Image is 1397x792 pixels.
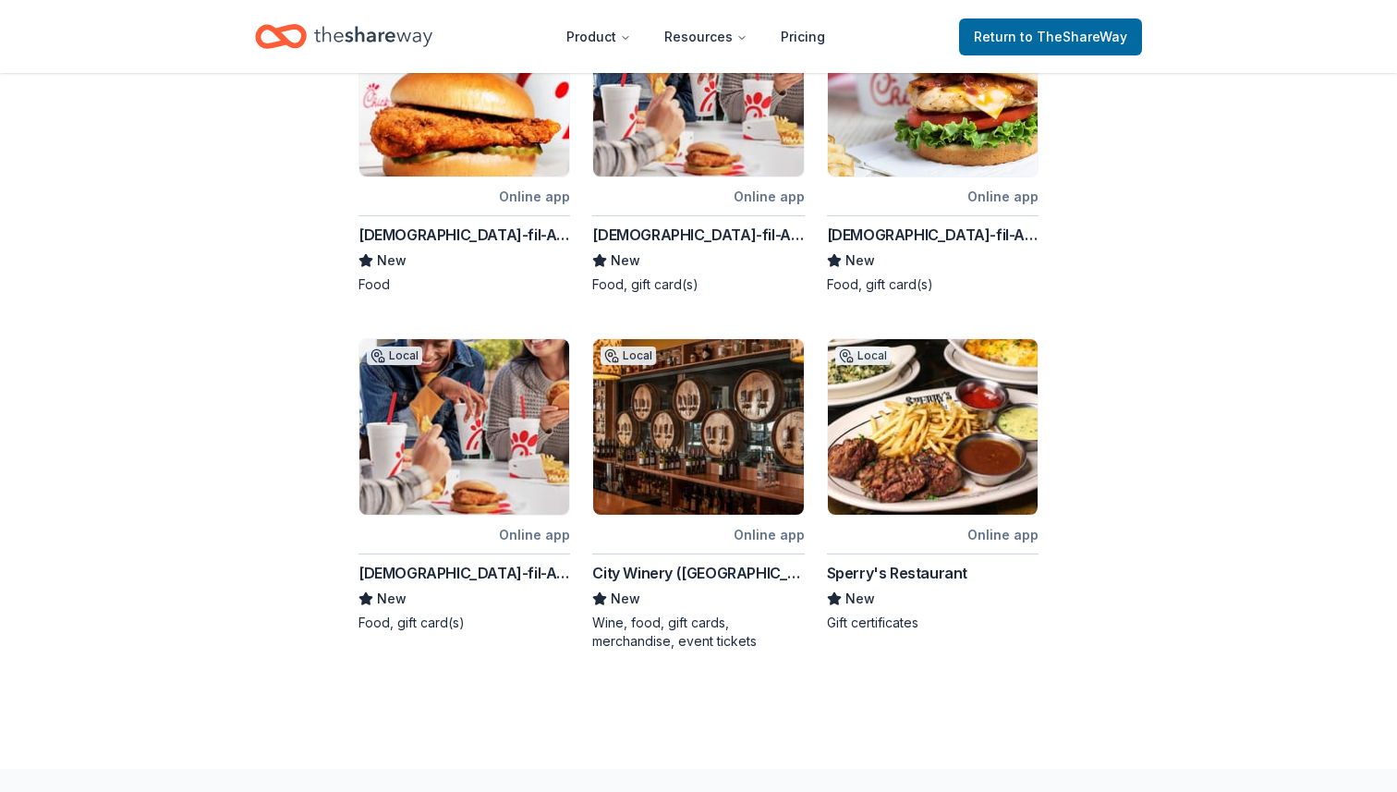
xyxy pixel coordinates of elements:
[377,250,407,272] span: New
[845,250,875,272] span: New
[835,347,891,365] div: Local
[367,347,422,365] div: Local
[593,1,803,177] img: Image for Chick-fil-A (Nashville Charlotte Pike)
[499,523,570,546] div: Online app
[592,224,804,246] div: [DEMOGRAPHIC_DATA]-fil-A (Nashville [PERSON_NAME])
[827,224,1039,246] div: [DEMOGRAPHIC_DATA]-fil-A ([GEOGRAPHIC_DATA])
[358,224,570,246] div: [DEMOGRAPHIC_DATA]-fil-A ([GEOGRAPHIC_DATA])
[592,338,804,651] a: Image for City Winery (Nashville)LocalOnline appCity Winery ([GEOGRAPHIC_DATA])NewWine, food, gif...
[827,614,1039,632] div: Gift certificates
[611,588,640,610] span: New
[828,339,1038,515] img: Image for Sperry's Restaurant
[827,338,1039,632] a: Image for Sperry's RestaurantLocalOnline appSperry's RestaurantNewGift certificates
[611,250,640,272] span: New
[766,18,840,55] a: Pricing
[959,18,1142,55] a: Returnto TheShareWay
[358,275,570,294] div: Food
[734,185,805,208] div: Online app
[974,26,1127,48] span: Return
[845,588,875,610] span: New
[358,338,570,632] a: Image for Chick-fil-A (Smyrna)LocalOnline app[DEMOGRAPHIC_DATA]-fil-A ([GEOGRAPHIC_DATA])NewFood,...
[359,1,569,177] img: Image for Chick-fil-A (Knoxville)
[499,185,570,208] div: Online app
[827,562,967,584] div: Sperry's Restaurant
[359,339,569,515] img: Image for Chick-fil-A (Smyrna)
[592,562,804,584] div: City Winery ([GEOGRAPHIC_DATA])
[552,18,646,55] button: Product
[593,339,803,515] img: Image for City Winery (Nashville)
[1020,29,1127,44] span: to TheShareWay
[734,523,805,546] div: Online app
[592,614,804,651] div: Wine, food, gift cards, merchandise, event tickets
[358,614,570,632] div: Food, gift card(s)
[828,1,1038,177] img: Image for Chick-fil-A (Nashville Nolensville Pike)
[255,15,432,58] a: Home
[650,18,762,55] button: Resources
[592,275,804,294] div: Food, gift card(s)
[601,347,656,365] div: Local
[358,562,570,584] div: [DEMOGRAPHIC_DATA]-fil-A ([GEOGRAPHIC_DATA])
[827,275,1039,294] div: Food, gift card(s)
[552,15,840,58] nav: Main
[967,185,1039,208] div: Online app
[377,588,407,610] span: New
[967,523,1039,546] div: Online app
